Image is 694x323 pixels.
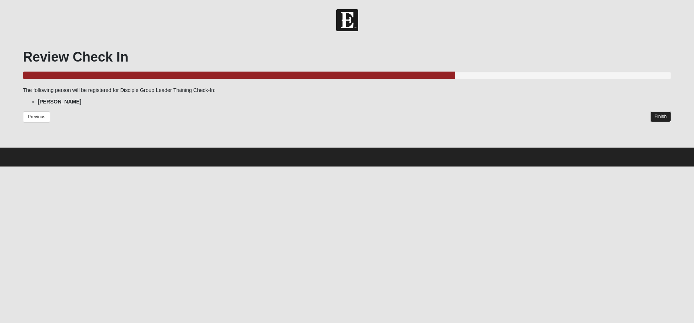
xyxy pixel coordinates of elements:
a: Finish [650,111,671,122]
p: The following person will be registered for Disciple Group Leader Training Check-In: [23,86,671,94]
a: Previous [23,111,50,123]
h1: Review Check In [23,49,671,65]
strong: [PERSON_NAME] [38,99,81,105]
img: Church of Eleven22 Logo [336,9,358,31]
